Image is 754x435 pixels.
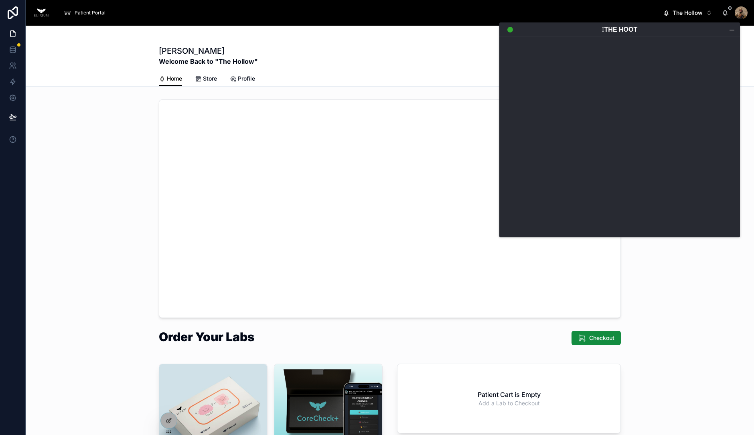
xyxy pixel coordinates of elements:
span: Profile [238,75,255,83]
strong: Welcome Back to "The Hollow" [159,57,258,66]
h1: [PERSON_NAME] [159,45,258,57]
span: Patient Portal [75,10,105,16]
span: Add a Lab to Checkout [478,399,540,407]
a: Store [195,71,217,87]
button: Select Button [657,6,719,20]
span: The Hollow [673,9,703,17]
a: Profile [230,71,255,87]
span: Home [167,75,182,83]
a: Home [159,71,182,87]
a: Patient Portal [61,6,111,20]
span: Store [203,75,217,83]
button: Checkout [572,331,621,345]
h2: Patient Cart is Empty [478,390,541,399]
span: Checkout [589,334,614,342]
div: scrollable content [57,4,657,22]
h1: Order Your Labs [159,331,255,343]
img: App logo [32,6,51,19]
